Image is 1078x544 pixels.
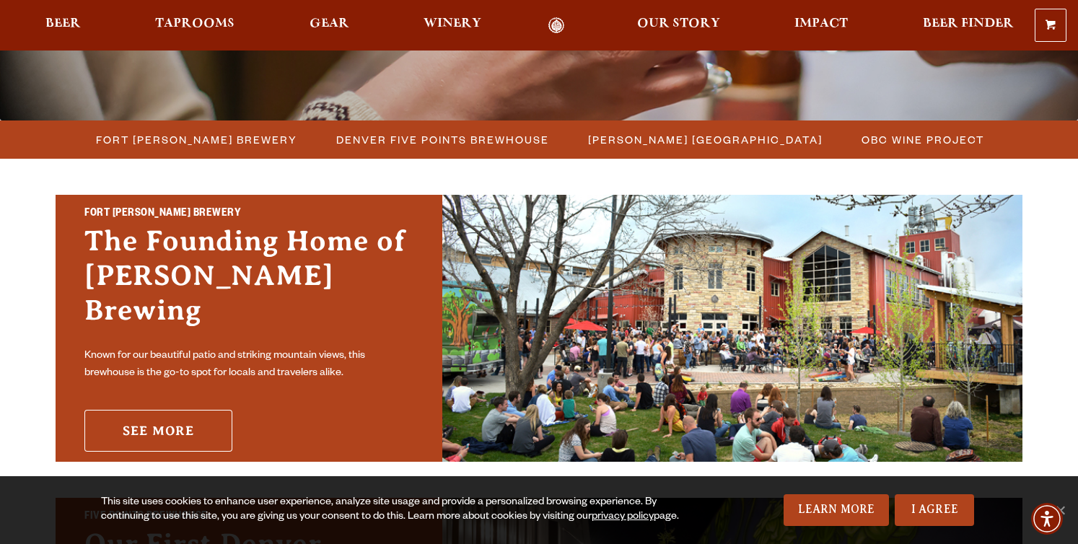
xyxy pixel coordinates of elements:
div: Accessibility Menu [1031,503,1063,535]
a: Fort [PERSON_NAME] Brewery [87,129,304,150]
span: Denver Five Points Brewhouse [336,129,549,150]
span: Taprooms [155,18,235,30]
h3: The Founding Home of [PERSON_NAME] Brewing [84,224,413,342]
span: Our Story [637,18,720,30]
a: Our Story [628,17,729,34]
a: [PERSON_NAME] [GEOGRAPHIC_DATA] [579,129,830,150]
a: Odell Home [530,17,584,34]
div: This site uses cookies to enhance user experience, analyze site usage and provide a personalized ... [101,496,704,525]
span: Gear [310,18,349,30]
h2: Fort [PERSON_NAME] Brewery [84,205,413,224]
span: OBC Wine Project [862,129,984,150]
a: Learn More [784,494,890,526]
img: Fort Collins Brewery & Taproom' [442,195,1022,462]
span: Beer Finder [923,18,1014,30]
a: Gear [300,17,359,34]
a: privacy policy [592,512,654,523]
a: Beer [36,17,90,34]
a: I Agree [895,494,974,526]
span: [PERSON_NAME] [GEOGRAPHIC_DATA] [588,129,823,150]
a: Beer Finder [913,17,1023,34]
a: Impact [785,17,857,34]
span: Impact [794,18,848,30]
a: Winery [414,17,491,34]
a: OBC Wine Project [853,129,991,150]
a: See More [84,410,232,452]
p: Known for our beautiful patio and striking mountain views, this brewhouse is the go-to spot for l... [84,348,413,382]
a: Denver Five Points Brewhouse [328,129,556,150]
span: Winery [424,18,481,30]
span: Beer [45,18,81,30]
a: Taprooms [146,17,244,34]
span: Fort [PERSON_NAME] Brewery [96,129,297,150]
